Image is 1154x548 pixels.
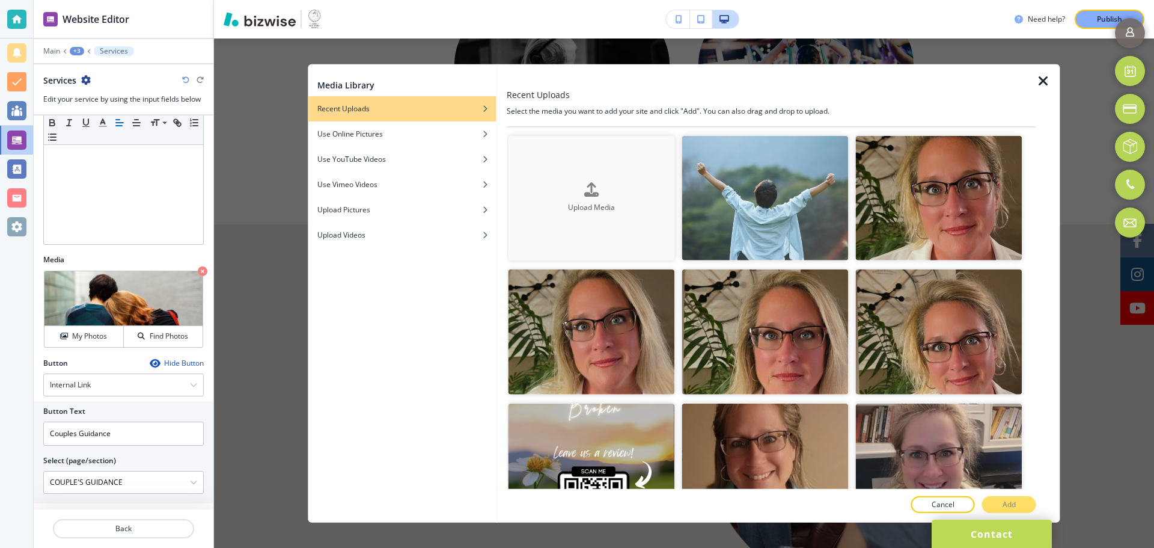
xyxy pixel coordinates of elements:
h4: Recent Uploads [317,103,370,114]
h2: Website Editor [63,12,129,26]
h4: Internal Link [50,380,91,390]
button: My Photos [44,326,124,347]
button: Recent Uploads [308,96,496,121]
h4: Upload Pictures [317,204,370,215]
button: Services [94,46,134,56]
h2: Button [43,358,68,369]
h2: Media Library [317,78,374,91]
button: Upload Videos [308,222,496,247]
h4: My Photos [72,331,107,342]
p: Cancel [932,499,954,510]
h4: Upload Media [508,203,674,214]
h4: Select the media you want to add your site and click "Add". You can also drag and drop to upload. [507,105,1036,116]
p: Back [54,523,193,534]
button: Upload Pictures [308,197,496,222]
h4: Upload Videos [317,229,365,240]
img: Bizwise Logo [224,12,296,26]
h4: Find Photos [150,331,188,342]
h4: Use Vimeo Videos [317,179,377,189]
h2: Media [43,254,204,265]
button: Upload Media [508,135,674,260]
p: Publish [1097,14,1122,25]
h4: Use Online Pictures [317,128,383,139]
h2: Services [43,74,76,87]
h3: Need help? [1028,14,1065,25]
button: Cancel [911,496,975,513]
button: Publish [1075,10,1144,29]
button: Find Photos [124,326,203,347]
h3: Recent Uploads [507,88,570,100]
a: Contact [932,520,1052,548]
input: Manual Input [44,472,190,493]
h4: Use YouTube Videos [317,153,386,164]
button: Use Vimeo Videos [308,171,496,197]
button: Use YouTube Videos [308,146,496,171]
img: Your Logo [307,10,321,29]
h2: Select (page/section) [43,455,116,466]
img: editor icon [43,12,58,26]
button: +3 [70,47,84,55]
button: Hide Button [150,359,204,368]
button: Main [43,47,60,55]
p: Services [100,47,128,55]
h3: Edit your service by using the input fields below [43,94,204,105]
button: Back [53,519,194,538]
button: Use Online Pictures [308,121,496,146]
h2: Button Text [43,406,85,417]
div: My PhotosFind Photos [43,270,204,348]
